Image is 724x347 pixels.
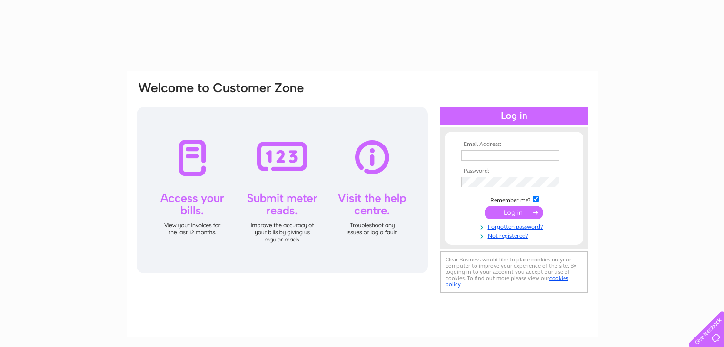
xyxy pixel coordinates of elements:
a: cookies policy [446,275,568,288]
input: Submit [485,206,543,219]
td: Remember me? [459,194,569,204]
a: Not registered? [461,231,569,240]
a: Forgotten password? [461,222,569,231]
th: Password: [459,168,569,174]
th: Email Address: [459,141,569,148]
div: Clear Business would like to place cookies on your computer to improve your experience of the sit... [440,251,588,293]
